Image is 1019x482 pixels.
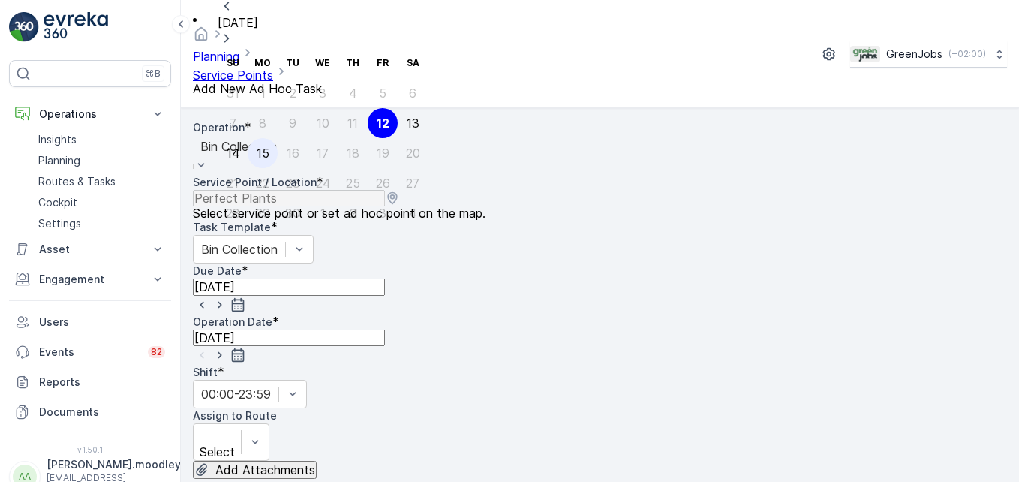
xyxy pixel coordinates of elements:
img: logo_light-DOdMpM7g.png [44,12,108,42]
button: Engagement [9,264,171,294]
p: ( +02:00 ) [948,48,986,60]
div: 28 [226,206,240,220]
div: 31 [227,86,239,100]
p: Insights [38,132,77,147]
div: 5 [379,86,386,100]
div: 4 [349,86,356,100]
p: GreenJobs [886,47,942,62]
a: Routes & Tasks [32,171,171,192]
a: Planning [32,150,171,171]
div: 27 [406,176,419,190]
p: Documents [39,405,165,420]
p: Users [39,315,165,330]
div: 3 [319,86,326,100]
p: [DATE] [218,16,428,29]
div: 23 [286,176,300,190]
div: 15 [257,146,269,160]
div: 16 [287,146,299,160]
div: 11 [347,116,358,130]
div: 26 [376,176,390,190]
p: Events [39,345,139,360]
a: Homepage [193,30,209,45]
div: 24 [316,176,330,190]
div: 2 [290,86,296,100]
a: Planning [193,49,239,64]
div: 9 [289,116,296,130]
div: 29 [256,206,270,220]
th: Wednesday [308,48,338,78]
div: 12 [377,116,389,130]
div: 1 [320,206,326,220]
span: Add New Ad Hoc Task [193,81,322,96]
p: Routes & Tasks [38,174,116,189]
a: Insights [32,129,171,150]
div: 30 [285,206,300,220]
span: v 1.50.1 [9,445,171,454]
p: [PERSON_NAME].moodley [47,457,181,472]
label: Task Template [193,221,271,233]
p: Settings [38,216,81,231]
div: 20 [406,146,420,160]
span: Select service point or set ad hoc point on the map. [193,206,485,220]
p: Planning [38,153,80,168]
p: Reports [39,375,165,390]
div: 2 [350,206,356,220]
p: Operations [39,107,141,122]
a: Reports [9,367,171,397]
a: Settings [32,213,171,234]
input: dd/mm/yyyy [193,330,385,346]
a: Users [9,307,171,337]
div: 21 [227,176,239,190]
th: Monday [248,48,278,78]
p: Cockpit [38,195,77,210]
label: Assign to Route [193,409,277,422]
p: Engagement [39,272,141,287]
div: 25 [346,176,360,190]
label: Shift [193,366,218,378]
button: Asset [9,234,171,264]
div: 18 [347,146,359,160]
a: Service Points [193,68,273,83]
a: Events82 [9,337,171,367]
div: 6 [409,86,416,100]
th: Tuesday [278,48,308,78]
p: 82 [151,346,162,358]
div: 13 [407,116,419,130]
div: 3 [379,206,386,220]
p: Asset [39,242,141,257]
div: 10 [317,116,329,130]
div: 7 [230,116,236,130]
input: dd/mm/yyyy [193,279,385,295]
label: Operation Date [193,315,272,328]
th: Sunday [218,48,248,78]
img: Green_Jobs_Logo.png [850,46,880,62]
div: 4 [409,206,416,220]
th: Thursday [338,48,368,78]
div: 1 [260,86,266,100]
input: Perfect Plants [193,190,385,206]
a: Cockpit [32,192,171,213]
a: Documents [9,397,171,427]
button: Upload File [193,461,317,479]
th: Saturday [398,48,428,78]
div: 19 [377,146,389,160]
p: Add Attachments [215,463,315,477]
div: 8 [259,116,266,130]
button: GreenJobs(+02:00) [850,41,1007,68]
img: logo [9,12,39,42]
label: Operation [193,121,245,134]
div: 14 [227,146,239,160]
button: Operations [9,99,171,129]
label: Due Date [193,264,242,277]
p: Select [200,445,235,459]
div: 22 [256,176,269,190]
p: ⌘B [146,68,161,80]
div: 17 [317,146,329,160]
label: Service Point / Location [193,176,317,188]
th: Friday [368,48,398,78]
